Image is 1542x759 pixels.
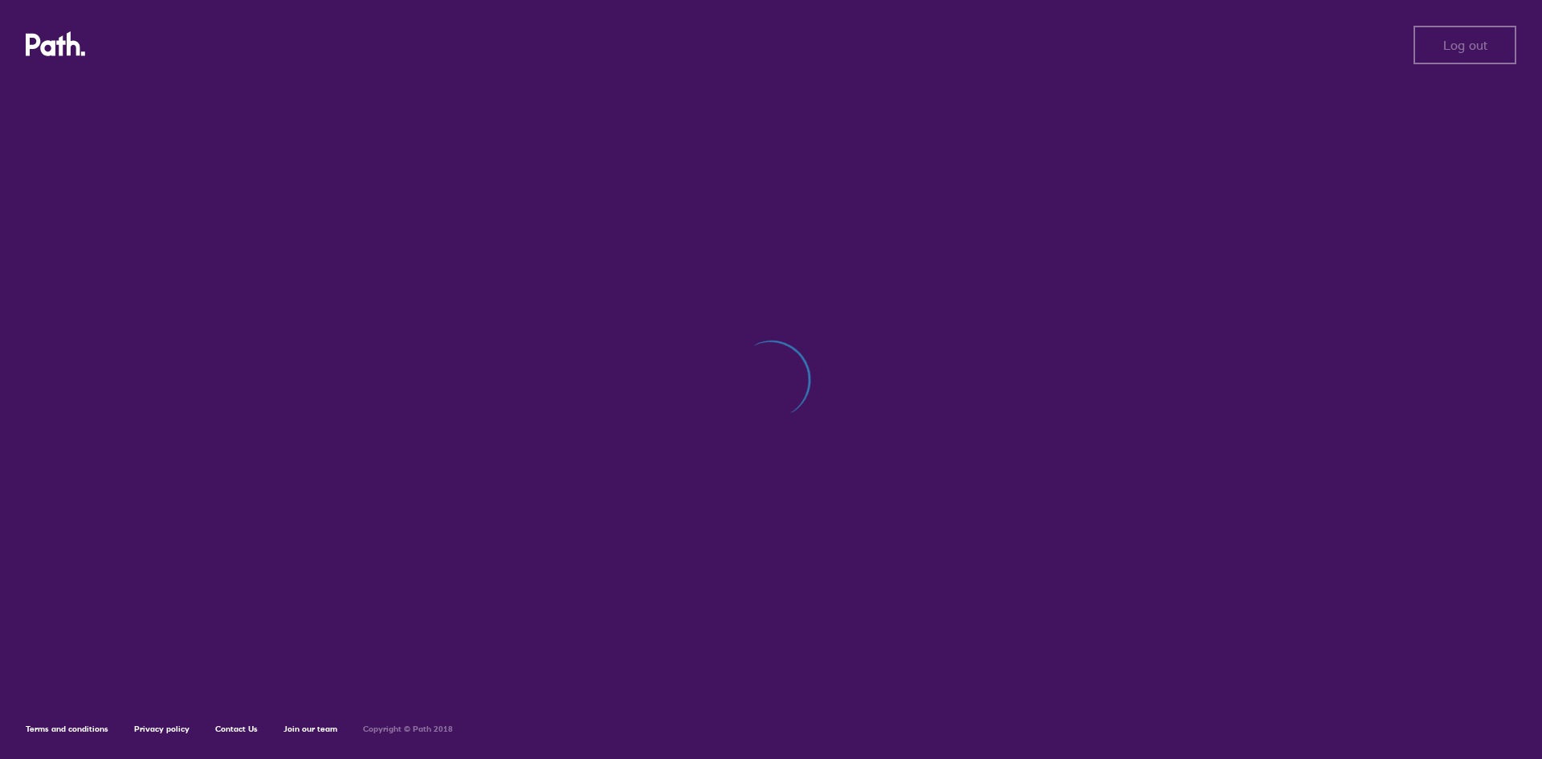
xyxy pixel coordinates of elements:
[134,724,190,734] a: Privacy policy
[1413,26,1516,64] button: Log out
[1443,38,1487,52] span: Log out
[284,724,337,734] a: Join our team
[215,724,258,734] a: Contact Us
[363,724,453,734] h6: Copyright © Path 2018
[26,724,108,734] a: Terms and conditions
